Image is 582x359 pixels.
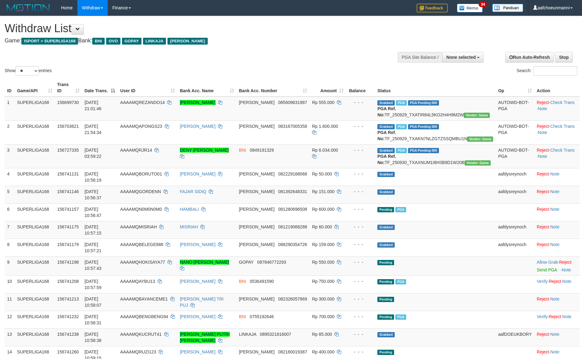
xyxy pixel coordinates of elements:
a: Reject [537,189,549,194]
span: AAAAMQBELEGE888 [120,242,163,247]
div: - - - [349,278,372,284]
td: 5 [5,186,15,203]
span: [DATE] 10:57:43 [85,260,102,271]
span: Marked by aafnonsreyleab [396,148,407,153]
span: Grabbed [377,225,395,230]
span: [PERSON_NAME] [239,349,275,354]
span: 156741213 [57,296,79,301]
span: [PERSON_NAME] [239,171,275,176]
td: TF_250929_TXAKN7NLZGTZSSQMBU1N [375,120,496,144]
span: · [537,260,559,265]
img: Button%20Memo.svg [457,4,483,12]
th: Trans ID: activate to sort column ascending [55,79,82,97]
a: Note [538,106,547,111]
th: Amount: activate to sort column ascending [310,79,346,97]
a: Reject [537,100,549,105]
div: - - - [349,206,372,212]
a: Reject [537,224,549,229]
span: Rp 50.000 [312,171,332,176]
a: Allow Grab [537,260,558,265]
span: PGA Pending [408,124,439,129]
a: Note [550,296,559,301]
td: 11 [5,293,15,311]
div: - - - [349,224,372,230]
span: PGA Pending [408,148,439,153]
span: [PERSON_NAME] [239,224,275,229]
span: Pending [377,314,394,320]
span: AAAAMQHOKISAYA77 [120,260,165,265]
div: - - - [349,296,372,302]
a: Stop [555,52,573,63]
span: AAAAMQBORUTO01 [120,171,162,176]
div: - - - [349,331,372,337]
td: aafdysreynoch [496,239,534,256]
span: Copy 0895321816007 to clipboard [260,332,291,337]
div: - - - [349,259,372,265]
th: Game/API: activate to sort column ascending [15,79,54,97]
td: · [534,293,580,311]
span: Copy 0755192646 to clipboard [250,314,274,319]
span: Rp 555.000 [312,100,334,105]
span: LINKAJA [143,38,166,45]
a: Reject [537,148,549,153]
span: [DATE] 21:01:46 [85,100,102,111]
td: SUPERLIGA168 [15,144,54,168]
a: Note [550,332,559,337]
span: [DATE] 21:54:34 [85,124,102,135]
span: Vendor URL: https://trx31.1velocity.biz [464,113,490,118]
span: AAAAMQREZANDO14 [120,100,165,105]
span: Marked by aafsoumeymey [395,207,406,212]
span: GOPAY [239,260,254,265]
td: aafDOEUKBORY [496,328,534,346]
span: Rp 6.034.000 [312,148,338,153]
span: Rp 85.000 [312,332,332,337]
span: 156741238 [57,332,79,337]
span: 156741157 [57,207,79,212]
span: 156741131 [57,171,79,176]
span: [PERSON_NAME] [239,296,275,301]
span: AAAAMQAYBU13 [120,279,155,284]
a: [PERSON_NAME] [180,314,215,319]
td: · [534,221,580,239]
td: SUPERLIGA168 [15,328,54,346]
span: 156741260 [57,349,79,354]
td: 4 [5,168,15,186]
td: SUPERLIGA168 [15,256,54,275]
button: None selected [442,52,484,63]
a: Verify [537,279,548,284]
span: [DATE] 10:57:59 [85,279,102,290]
td: 1 [5,97,15,121]
td: · [534,186,580,203]
td: 10 [5,275,15,293]
td: aafdysreynoch [496,186,534,203]
span: [DATE] 03:59:22 [85,148,102,159]
td: · · [534,311,580,328]
span: AAAAMQRUZI123 [120,349,156,354]
a: Note [550,171,559,176]
span: [DATE] 10:57:15 [85,224,102,236]
a: HAMBALI [180,207,199,212]
a: Reject [537,242,549,247]
span: ISPORT > SUPERLIGA168 [21,38,78,45]
td: SUPERLIGA168 [15,293,54,311]
a: Reject [549,314,561,319]
a: Check Trans [550,124,575,129]
span: Rp 60.000 [312,224,332,229]
th: Date Trans.: activate to sort column descending [82,79,118,97]
a: Reject [537,124,549,129]
span: Grabbed [377,189,395,195]
span: Rp 700.000 [312,314,334,319]
span: Grabbed [377,148,395,153]
td: AUTOWD-BOT-PGA [496,120,534,144]
a: Note [550,207,559,212]
span: [DATE] 10:56:47 [85,207,102,218]
a: DENY [PERSON_NAME] [180,148,229,153]
a: Reject [559,260,571,265]
span: Rp 300.000 [312,296,334,301]
td: 13 [5,328,15,346]
a: [PERSON_NAME] [180,171,215,176]
span: Marked by aafsoycanthlai [395,314,406,320]
td: TF_250929_TXATIR84L5KO2H4H9M2W [375,97,496,121]
div: - - - [349,188,372,195]
a: Note [562,267,571,272]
